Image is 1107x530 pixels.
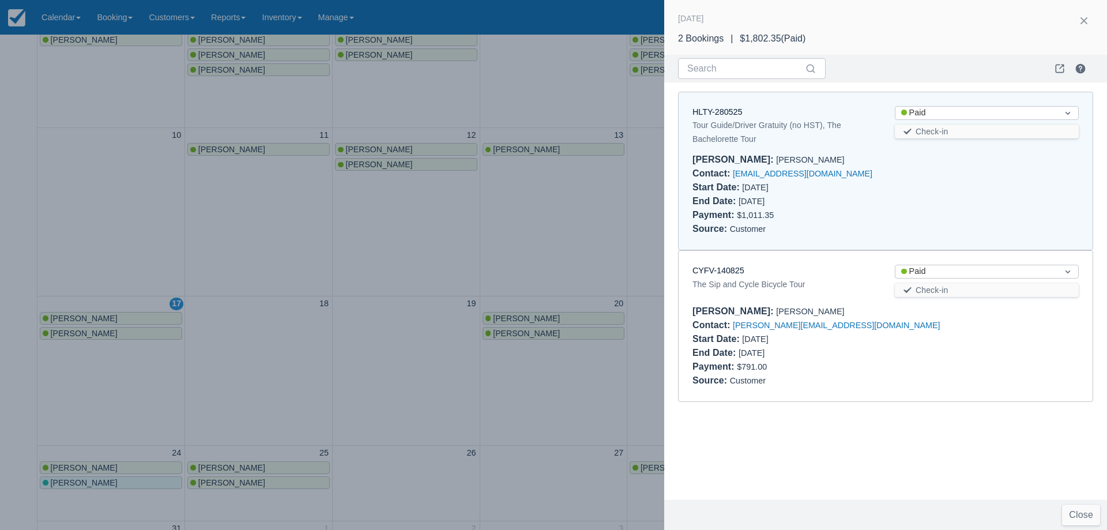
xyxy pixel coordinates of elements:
[692,306,776,316] div: [PERSON_NAME] :
[724,32,740,46] div: |
[1062,505,1100,525] button: Close
[895,283,1079,297] button: Check-in
[692,153,1079,167] div: [PERSON_NAME]
[692,196,739,206] div: End Date :
[692,346,876,360] div: [DATE]
[733,169,872,178] a: [EMAIL_ADDRESS][DOMAIN_NAME]
[692,107,742,116] a: HLTY-280525
[692,222,1079,236] div: Customer
[692,266,744,275] a: CYFV-140825
[901,265,1052,278] div: Paid
[692,362,737,371] div: Payment :
[692,210,737,220] div: Payment :
[1062,107,1074,119] span: Dropdown icon
[692,360,1079,374] div: $791.00
[692,182,742,192] div: Start Date :
[692,320,733,330] div: Contact :
[692,118,876,146] div: Tour Guide/Driver Gratuity (no HST), The Bachelorette Tour
[692,305,1079,318] div: [PERSON_NAME]
[687,58,803,79] input: Search
[692,168,733,178] div: Contact :
[740,32,805,46] div: $1,802.35 ( Paid )
[692,155,776,164] div: [PERSON_NAME] :
[692,181,876,194] div: [DATE]
[733,321,940,330] a: [PERSON_NAME][EMAIL_ADDRESS][DOMAIN_NAME]
[692,277,876,291] div: The Sip and Cycle Bicycle Tour
[692,375,730,385] div: Source :
[901,107,1052,119] div: Paid
[692,194,876,208] div: [DATE]
[692,332,876,346] div: [DATE]
[692,208,1079,222] div: $1,011.35
[678,32,724,46] div: 2 Bookings
[678,12,704,25] div: [DATE]
[692,224,730,234] div: Source :
[1062,266,1074,277] span: Dropdown icon
[895,125,1079,138] button: Check-in
[692,374,1079,388] div: Customer
[692,334,742,344] div: Start Date :
[692,348,739,358] div: End Date :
